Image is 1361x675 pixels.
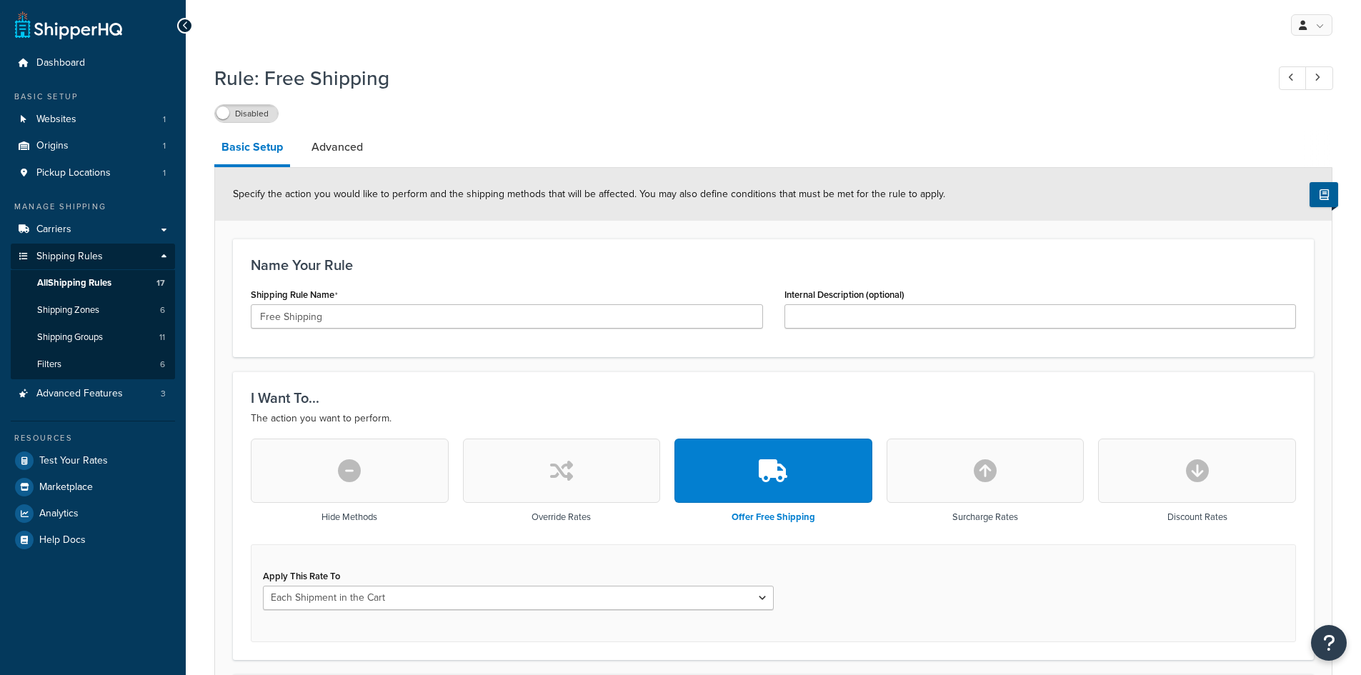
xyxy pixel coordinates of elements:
a: Help Docs [11,527,175,553]
span: Dashboard [36,57,85,69]
li: Origins [11,133,175,159]
label: Internal Description (optional) [784,289,904,300]
a: Websites1 [11,106,175,133]
h3: Hide Methods [321,512,377,522]
span: Origins [36,140,69,152]
label: Disabled [215,105,278,122]
span: 1 [163,140,166,152]
span: Carriers [36,224,71,236]
h3: Name Your Rule [251,257,1296,273]
a: Test Your Rates [11,448,175,474]
span: Pickup Locations [36,167,111,179]
li: Pickup Locations [11,160,175,186]
li: Shipping Rules [11,244,175,379]
li: Shipping Zones [11,297,175,324]
h3: Discount Rates [1167,512,1227,522]
a: Filters6 [11,351,175,378]
span: Advanced Features [36,388,123,400]
span: Marketplace [39,481,93,494]
label: Apply This Rate To [263,571,340,581]
span: 1 [163,114,166,126]
div: Manage Shipping [11,201,175,213]
label: Shipping Rule Name [251,289,338,301]
div: Resources [11,432,175,444]
button: Show Help Docs [1310,182,1338,207]
a: Analytics [11,501,175,526]
a: Marketplace [11,474,175,500]
span: 6 [160,359,165,371]
a: Origins1 [11,133,175,159]
a: Advanced [304,130,370,164]
h3: Surcharge Rates [952,512,1018,522]
span: Shipping Zones [37,304,99,316]
span: 6 [160,304,165,316]
span: 11 [159,331,165,344]
div: Basic Setup [11,91,175,103]
li: Websites [11,106,175,133]
a: Advanced Features3 [11,381,175,407]
a: Basic Setup [214,130,290,167]
a: Shipping Groups11 [11,324,175,351]
a: Dashboard [11,50,175,76]
li: Shipping Groups [11,324,175,351]
a: Shipping Zones6 [11,297,175,324]
a: Previous Record [1279,66,1307,90]
button: Open Resource Center [1311,625,1347,661]
h3: Offer Free Shipping [732,512,815,522]
li: Advanced Features [11,381,175,407]
a: Next Record [1305,66,1333,90]
span: Websites [36,114,76,126]
li: Filters [11,351,175,378]
h3: I Want To... [251,390,1296,406]
h3: Override Rates [532,512,591,522]
p: The action you want to perform. [251,410,1296,427]
span: All Shipping Rules [37,277,111,289]
span: Filters [37,359,61,371]
span: 17 [156,277,165,289]
span: Shipping Rules [36,251,103,263]
span: 3 [161,388,166,400]
span: Specify the action you would like to perform and the shipping methods that will be affected. You ... [233,186,945,201]
span: Help Docs [39,534,86,546]
span: 1 [163,167,166,179]
a: AllShipping Rules17 [11,270,175,296]
a: Shipping Rules [11,244,175,270]
a: Pickup Locations1 [11,160,175,186]
span: Analytics [39,508,79,520]
span: Shipping Groups [37,331,103,344]
a: Carriers [11,216,175,243]
h1: Rule: Free Shipping [214,64,1252,92]
span: Test Your Rates [39,455,108,467]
